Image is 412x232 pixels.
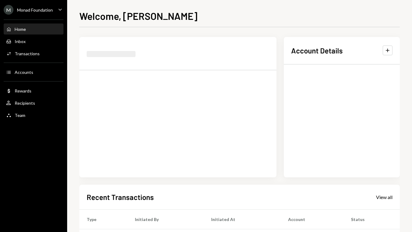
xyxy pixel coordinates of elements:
[15,39,26,44] div: Inbox
[79,209,128,229] th: Type
[87,192,154,202] h2: Recent Transactions
[4,67,63,78] a: Accounts
[17,7,53,13] div: Monad Foundation
[4,24,63,34] a: Home
[128,209,204,229] th: Initiated By
[4,36,63,47] a: Inbox
[281,209,344,229] th: Account
[4,110,63,121] a: Team
[15,70,33,75] div: Accounts
[15,88,31,93] div: Rewards
[4,48,63,59] a: Transactions
[15,100,35,106] div: Recipients
[4,5,13,15] div: M
[15,51,40,56] div: Transactions
[79,10,197,22] h1: Welcome, [PERSON_NAME]
[15,113,25,118] div: Team
[344,209,400,229] th: Status
[4,85,63,96] a: Rewards
[204,209,281,229] th: Initiated At
[376,194,392,200] a: View all
[376,194,392,200] div: View all
[291,45,343,56] h2: Account Details
[15,27,26,32] div: Home
[4,97,63,108] a: Recipients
